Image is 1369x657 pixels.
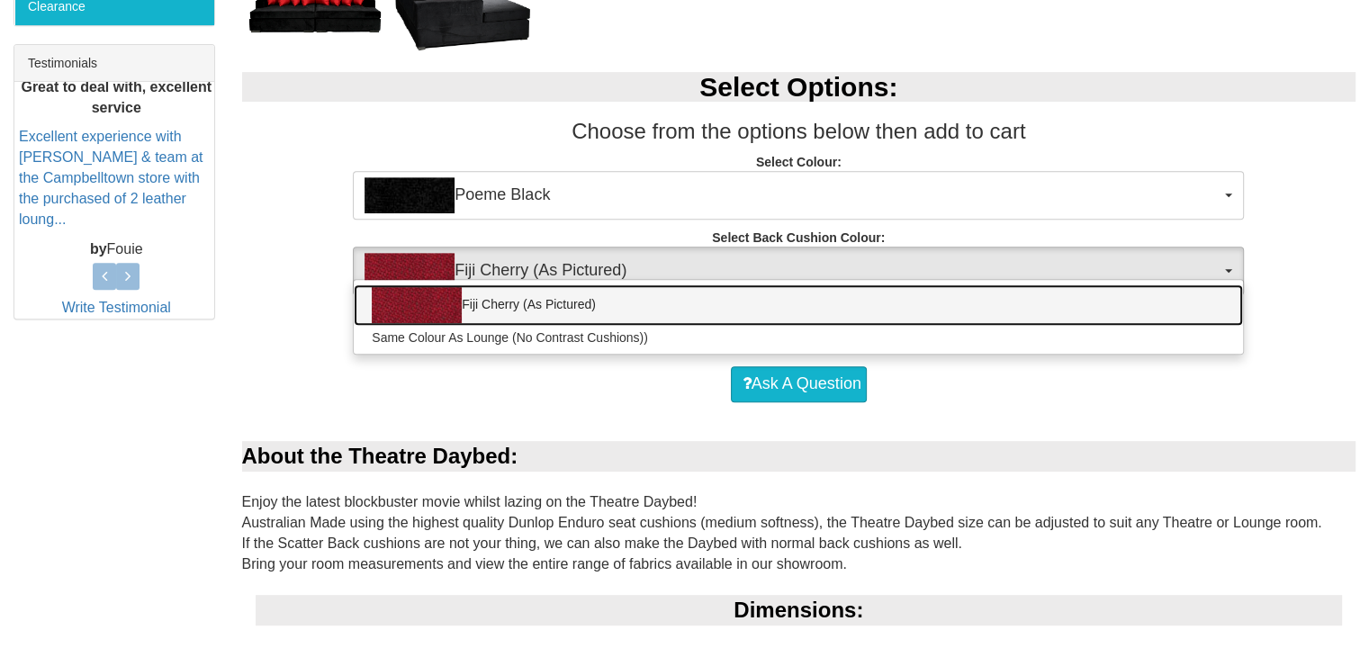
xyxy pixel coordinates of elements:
span: Fiji Cherry (As Pictured) [365,253,1220,289]
strong: Select Back Cushion Colour: [712,230,885,245]
p: Fouie [19,238,214,259]
b: Select Options: [699,72,897,102]
b: by [90,240,107,256]
a: Ask A Question [731,366,867,402]
strong: Select Colour: [756,155,842,169]
div: Testimonials [14,45,214,82]
button: Fiji Cherry (As Pictured)Fiji Cherry (As Pictured) [353,247,1244,295]
img: Poeme Black [365,177,455,213]
div: About the Theatre Daybed: [242,441,1356,472]
a: Fiji Cherry (As Pictured) [354,284,1243,326]
h3: Choose from the options below then add to cart [242,120,1356,143]
div: Dimensions: [256,595,1343,625]
button: Poeme BlackPoeme Black [353,171,1244,220]
span: Same Colour As Lounge (No Contrast Cushions)) [372,328,648,346]
img: Fiji Cherry (As Pictured) [365,253,455,289]
a: Write Testimonial [62,300,171,315]
a: Excellent experience with [PERSON_NAME] & team at the Campbelltown store with the purchased of 2 ... [19,129,203,226]
b: Great to deal with, excellent service [21,78,212,114]
span: Poeme Black [365,177,1220,213]
img: Fiji Cherry (As Pictured) [372,287,462,323]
